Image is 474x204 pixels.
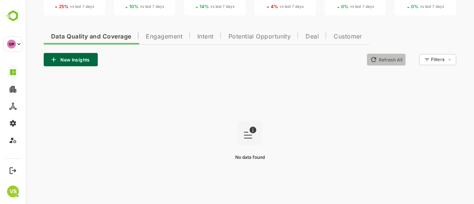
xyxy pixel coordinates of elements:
[44,4,68,9] span: vs last 7 days
[324,4,348,9] span: vs last 7 days
[203,34,265,40] span: Potential Opportunity
[171,34,188,40] span: Intent
[315,4,348,9] div: 0 %
[405,57,418,62] div: Filters
[174,4,208,9] div: 14 %
[4,9,23,23] img: BambooboxLogoMark.f1c84d78b4c51b1a7b5f700c9845e183.svg
[280,34,293,40] span: Deal
[209,154,239,160] span: No data found
[18,53,72,66] button: New Insights
[25,34,105,40] span: Data Quality and Coverage
[8,165,18,175] button: Logout
[385,4,418,9] div: 0 %
[254,4,278,9] span: vs last 7 days
[341,54,380,66] button: Refresh All
[7,185,19,197] div: VB
[308,34,336,40] span: Customer
[404,53,430,66] div: Filters
[7,40,16,49] div: OP
[245,4,278,9] div: 4 %
[184,4,208,9] span: vs last 7 days
[33,4,68,9] div: 25 %
[114,4,138,9] span: vs last 7 days
[103,4,138,9] div: 10 %
[394,4,418,9] span: vs last 7 days
[120,34,157,40] span: Engagement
